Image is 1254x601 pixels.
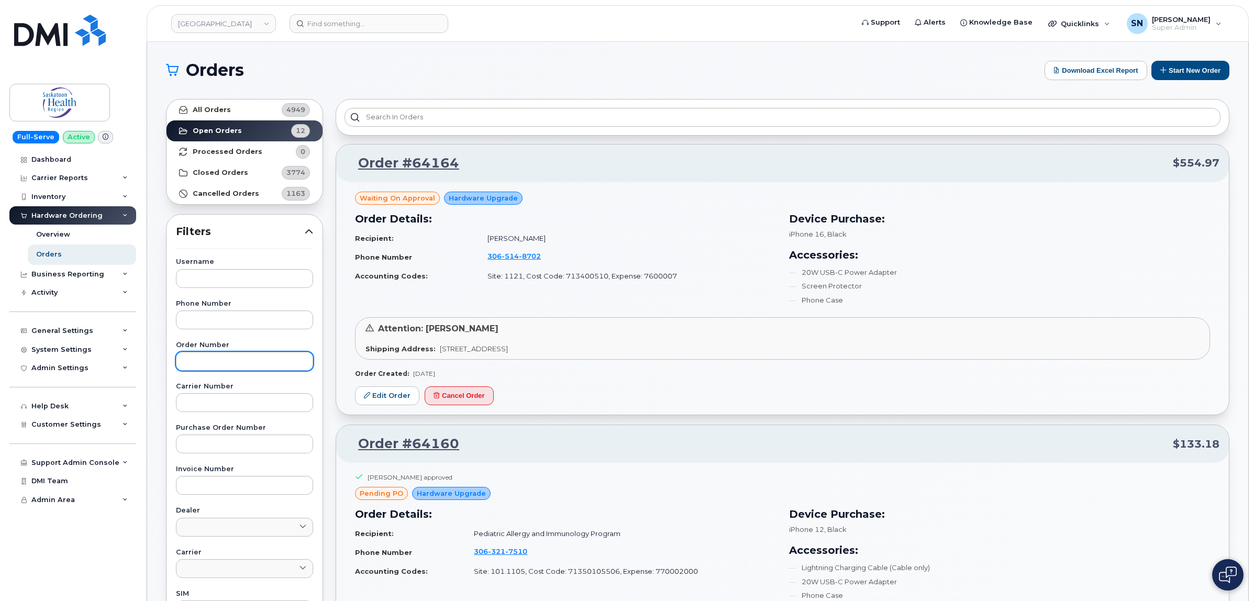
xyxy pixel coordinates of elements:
[378,324,498,333] span: Attention: [PERSON_NAME]
[505,547,527,555] span: 7510
[346,435,459,453] a: Order #64160
[789,295,1211,305] li: Phone Case
[360,193,435,203] span: Waiting On Approval
[355,506,776,522] h3: Order Details:
[360,488,403,498] span: pending PO
[176,507,313,514] label: Dealer
[789,268,1211,277] li: 20W USB-C Power Adapter
[355,272,428,280] strong: Accounting Codes:
[167,120,323,141] a: Open Orders12
[167,99,323,120] a: All Orders4949
[176,591,313,597] label: SIM
[355,234,394,242] strong: Recipient:
[368,473,452,482] div: [PERSON_NAME] approved
[1219,566,1237,583] img: Open chat
[487,252,541,260] span: 306
[478,229,776,248] td: [PERSON_NAME]
[425,386,494,406] button: Cancel Order
[365,344,436,353] strong: Shipping Address:
[193,148,262,156] strong: Processed Orders
[789,542,1211,558] h3: Accessories:
[186,62,244,78] span: Orders
[193,106,231,114] strong: All Orders
[355,253,412,261] strong: Phone Number
[474,547,540,555] a: 3063217510
[519,252,541,260] span: 8702
[413,370,435,377] span: [DATE]
[789,563,1211,573] li: Lightning Charging Cable (Cable only)
[824,525,847,533] span: , Black
[193,127,242,135] strong: Open Orders
[286,168,305,177] span: 3774
[167,141,323,162] a: Processed Orders0
[301,147,305,157] span: 0
[1151,61,1229,80] button: Start New Order
[488,547,505,555] span: 321
[789,230,824,238] span: iPhone 16
[464,525,776,543] td: Pediatric Allergy and Immunology Program
[355,370,409,377] strong: Order Created:
[176,342,313,349] label: Order Number
[167,183,323,204] a: Cancelled Orders1163
[789,211,1211,227] h3: Device Purchase:
[355,548,412,557] strong: Phone Number
[474,547,527,555] span: 306
[417,488,486,498] span: Hardware Upgrade
[789,591,1211,600] li: Phone Case
[355,211,776,227] h3: Order Details:
[487,252,553,260] a: 3065148702
[502,252,519,260] span: 514
[355,567,428,575] strong: Accounting Codes:
[1173,155,1219,171] span: $554.97
[176,425,313,431] label: Purchase Order Number
[176,549,313,556] label: Carrier
[355,529,394,538] strong: Recipient:
[478,267,776,285] td: Site: 1121, Cost Code: 713400510, Expense: 7600007
[789,247,1211,263] h3: Accessories:
[176,383,313,390] label: Carrier Number
[789,281,1211,291] li: Screen Protector
[193,169,248,177] strong: Closed Orders
[355,386,419,406] a: Edit Order
[176,466,313,473] label: Invoice Number
[789,525,824,533] span: iPhone 12
[345,108,1220,127] input: Search in orders
[1045,61,1147,80] button: Download Excel Report
[824,230,847,238] span: , Black
[176,224,305,239] span: Filters
[286,188,305,198] span: 1163
[176,300,313,307] label: Phone Number
[286,105,305,115] span: 4949
[176,259,313,265] label: Username
[296,126,305,136] span: 12
[789,577,1211,587] li: 20W USB-C Power Adapter
[346,154,459,173] a: Order #64164
[1173,437,1219,452] span: $133.18
[464,562,776,581] td: Site: 101.1105, Cost Code: 71350105506, Expense: 770002000
[167,162,323,183] a: Closed Orders3774
[789,506,1211,522] h3: Device Purchase:
[440,344,508,353] span: [STREET_ADDRESS]
[449,193,518,203] span: Hardware Upgrade
[193,190,259,198] strong: Cancelled Orders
